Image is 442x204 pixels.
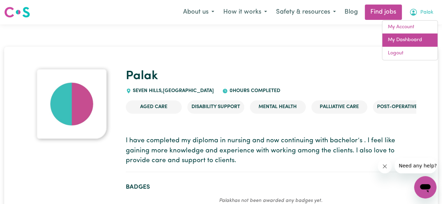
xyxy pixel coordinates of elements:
[4,5,42,10] span: Need any help?
[179,5,219,20] button: About us
[126,183,416,191] h2: Badges
[382,47,437,60] a: Logout
[26,69,117,139] a: Palak's profile picture'
[131,88,214,93] span: SEVEN HILLS , [GEOGRAPHIC_DATA]
[420,9,433,16] span: Palak
[4,4,30,20] a: Careseekers logo
[250,100,306,114] li: Mental Health
[126,70,158,82] a: Palak
[382,20,438,60] div: My Account
[394,158,436,173] iframe: Message from company
[414,176,436,198] iframe: Button to launch messaging window
[126,100,182,114] li: Aged Care
[311,100,367,114] li: Palliative care
[405,5,438,20] button: My Account
[382,33,437,47] a: My Dashboard
[37,69,107,139] img: Palak
[365,5,402,20] a: Find jobs
[4,6,30,18] img: Careseekers logo
[126,136,416,166] p: I have completed my diploma in nursing and now continuing with bachelor’s . I feel like gaining m...
[340,5,362,20] a: Blog
[219,5,271,20] button: How it works
[373,100,435,114] li: Post-operative care
[382,21,437,34] a: My Account
[228,88,280,93] span: 0 hours completed
[378,159,392,173] iframe: Close message
[219,198,323,203] em: Palak has not been awarded any badges yet.
[187,100,244,114] li: Disability Support
[271,5,340,20] button: Safety & resources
